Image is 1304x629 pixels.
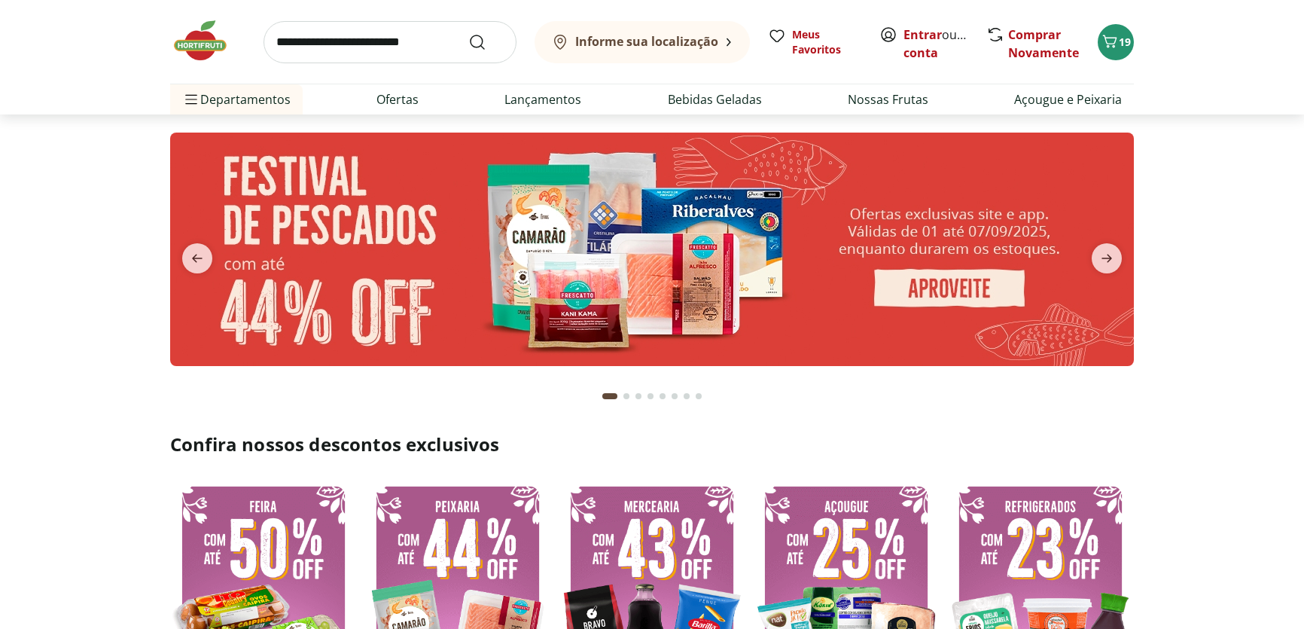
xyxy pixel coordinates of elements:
img: Hortifruti [170,18,245,63]
a: Criar conta [903,26,986,61]
span: Departamentos [182,81,291,118]
button: Go to page 7 from fs-carousel [681,378,693,414]
button: Menu [182,81,200,118]
img: pescados [170,133,1134,366]
a: Açougue e Peixaria [1014,90,1122,108]
button: Go to page 5 from fs-carousel [657,378,669,414]
button: Go to page 3 from fs-carousel [632,378,644,414]
button: next [1080,243,1134,273]
a: Comprar Novamente [1008,26,1079,61]
input: search [264,21,516,63]
a: Entrar [903,26,942,43]
a: Lançamentos [504,90,581,108]
button: Carrinho [1098,24,1134,60]
a: Bebidas Geladas [668,90,762,108]
button: Go to page 4 from fs-carousel [644,378,657,414]
a: Meus Favoritos [768,27,861,57]
button: Go to page 8 from fs-carousel [693,378,705,414]
button: Go to page 6 from fs-carousel [669,378,681,414]
button: Informe sua localização [535,21,750,63]
span: 19 [1119,35,1131,49]
h2: Confira nossos descontos exclusivos [170,432,1134,456]
button: Current page from fs-carousel [599,378,620,414]
span: ou [903,26,970,62]
button: Submit Search [468,33,504,51]
button: Go to page 2 from fs-carousel [620,378,632,414]
span: Meus Favoritos [792,27,861,57]
a: Nossas Frutas [848,90,928,108]
b: Informe sua localização [575,33,718,50]
button: previous [170,243,224,273]
a: Ofertas [376,90,419,108]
